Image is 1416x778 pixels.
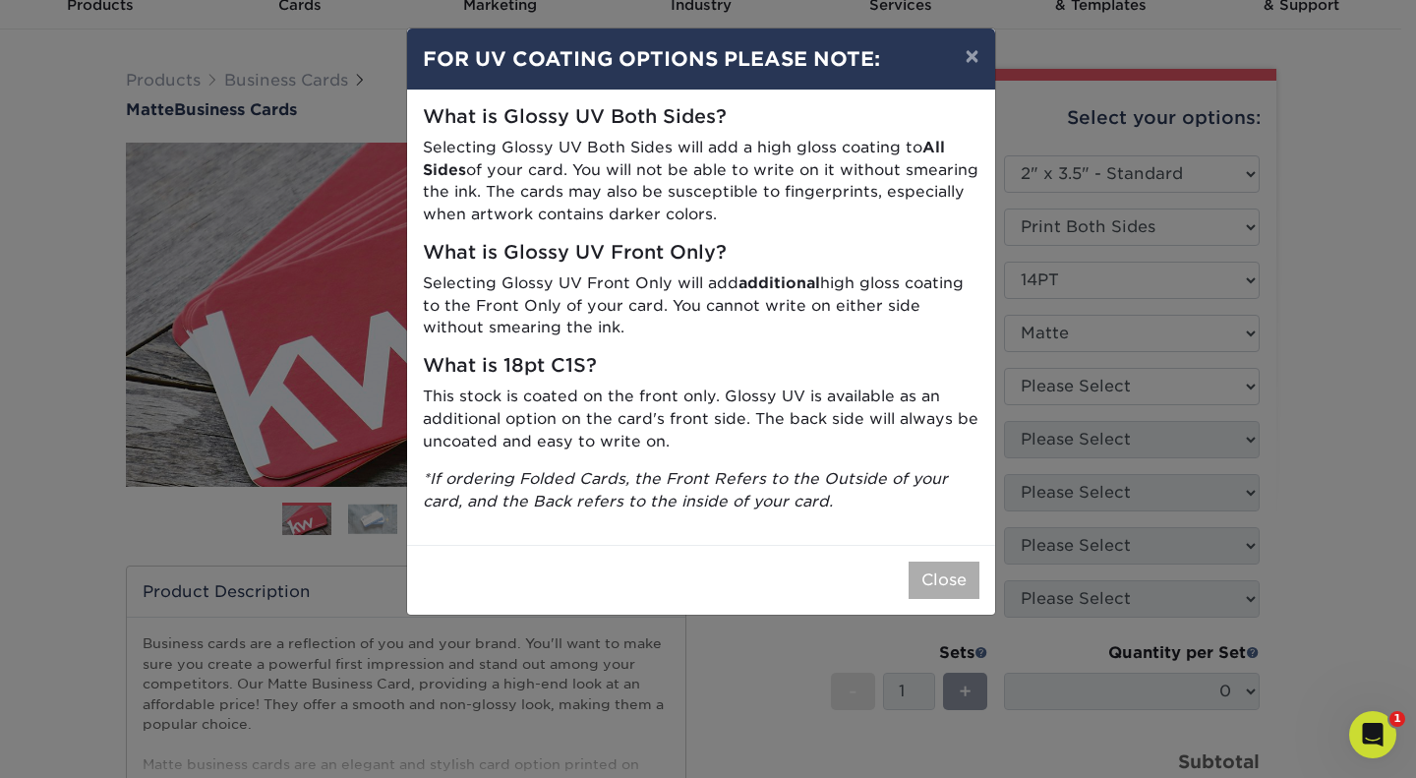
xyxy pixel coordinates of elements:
[1349,711,1396,758] iframe: Intercom live chat
[909,562,979,599] button: Close
[423,242,979,265] h5: What is Glossy UV Front Only?
[423,469,948,510] i: *If ordering Folded Cards, the Front Refers to the Outside of your card, and the Back refers to t...
[423,106,979,129] h5: What is Glossy UV Both Sides?
[423,386,979,452] p: This stock is coated on the front only. Glossy UV is available as an additional option on the car...
[423,137,979,226] p: Selecting Glossy UV Both Sides will add a high gloss coating to of your card. You will not be abl...
[738,273,820,292] strong: additional
[423,355,979,378] h5: What is 18pt C1S?
[423,138,945,179] strong: All Sides
[1389,711,1405,727] span: 1
[423,44,979,74] h4: FOR UV COATING OPTIONS PLEASE NOTE:
[949,29,994,84] button: ×
[423,272,979,339] p: Selecting Glossy UV Front Only will add high gloss coating to the Front Only of your card. You ca...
